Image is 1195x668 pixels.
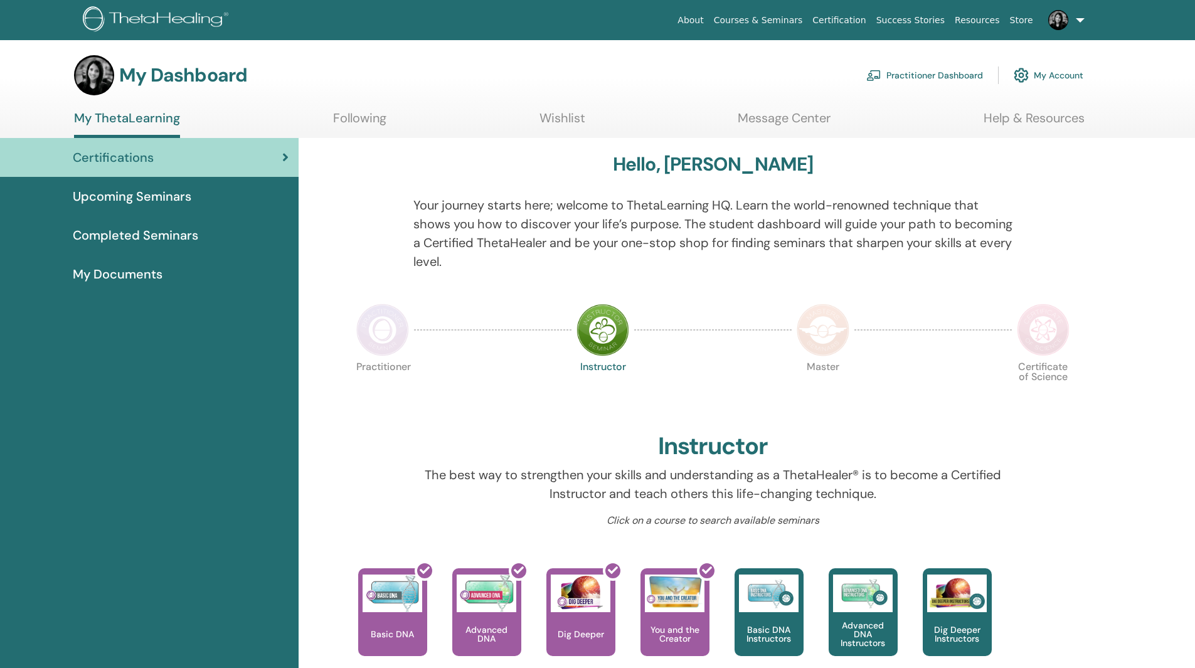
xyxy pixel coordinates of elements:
p: Certificate of Science [1017,362,1070,415]
a: My Account [1014,61,1083,89]
h3: Hello, [PERSON_NAME] [613,153,814,176]
p: Your journey starts here; welcome to ThetaLearning HQ. Learn the world-renowned technique that sh... [413,196,1012,271]
a: Message Center [738,110,831,135]
a: Certification [807,9,871,32]
p: Dig Deeper Instructors [923,625,992,643]
a: Success Stories [871,9,950,32]
a: Resources [950,9,1005,32]
h3: My Dashboard [119,64,247,87]
span: Completed Seminars [73,226,198,245]
img: Advanced DNA [457,575,516,612]
img: default.jpg [74,55,114,95]
a: Courses & Seminars [709,9,808,32]
a: Help & Resources [984,110,1085,135]
span: My Documents [73,265,162,284]
a: Practitioner Dashboard [866,61,983,89]
img: chalkboard-teacher.svg [866,70,881,81]
a: Store [1005,9,1038,32]
img: logo.png [83,6,233,34]
p: Basic DNA Instructors [735,625,804,643]
a: Following [333,110,386,135]
img: Practitioner [356,304,409,356]
img: Certificate of Science [1017,304,1070,356]
img: Basic DNA [363,575,422,612]
img: Instructor [576,304,629,356]
img: Basic DNA Instructors [739,575,799,612]
p: Advanced DNA Instructors [829,621,898,647]
img: Master [797,304,849,356]
span: Certifications [73,148,154,167]
a: Wishlist [539,110,585,135]
p: The best way to strengthen your skills and understanding as a ThetaHealer® is to become a Certifi... [413,465,1012,503]
img: default.jpg [1048,10,1068,30]
p: Dig Deeper [553,630,609,639]
a: My ThetaLearning [74,110,180,138]
p: Practitioner [356,362,409,415]
p: Master [797,362,849,415]
span: Upcoming Seminars [73,187,191,206]
p: You and the Creator [640,625,709,643]
img: Dig Deeper [551,575,610,612]
img: cog.svg [1014,65,1029,86]
a: About [672,9,708,32]
img: Dig Deeper Instructors [927,575,987,612]
p: Click on a course to search available seminars [413,513,1012,528]
img: You and the Creator [645,575,704,609]
p: Advanced DNA [452,625,521,643]
p: Instructor [576,362,629,415]
h2: Instructor [658,432,768,461]
img: Advanced DNA Instructors [833,575,893,612]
